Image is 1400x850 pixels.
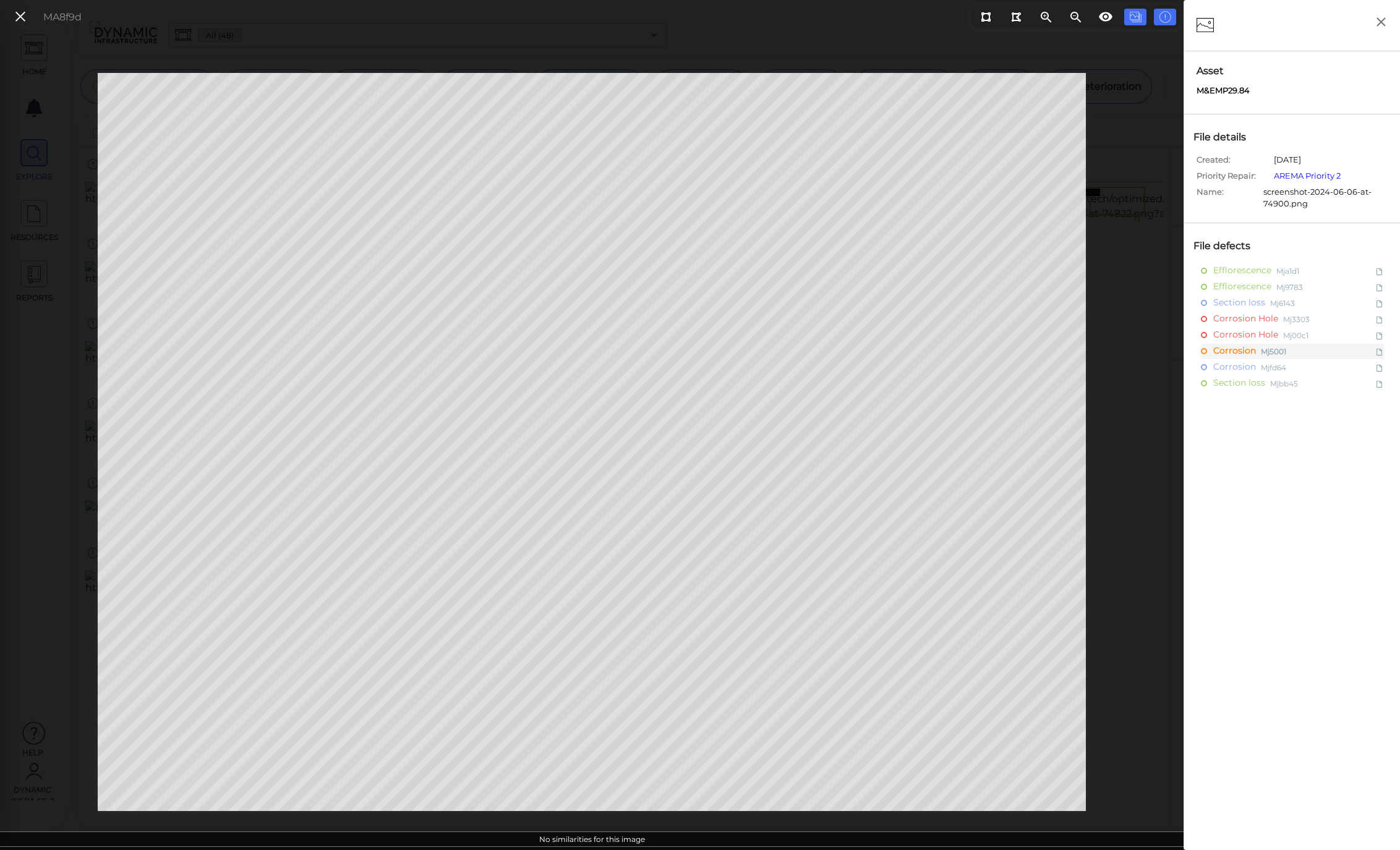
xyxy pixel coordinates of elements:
[1263,186,1394,210] span: screenshot-2024-06-06-at-74900.png
[1197,154,1271,170] span: Created:
[1261,343,1286,359] span: Mj5001
[1276,279,1303,294] span: Mj9783
[1213,327,1278,342] span: Corrosion Hole
[1270,375,1298,391] span: Mjbb45
[1283,311,1310,326] span: Mj3303
[1213,295,1265,310] span: Section loss
[1197,64,1388,79] span: Asset
[1190,343,1394,359] div: CorrosionMj5001
[1190,263,1394,279] div: EfflorescenceMja1d1
[1190,295,1394,311] div: Section lossMj6143
[1190,127,1262,148] div: File details
[1190,375,1394,391] div: Section lossMjbb45
[1213,343,1256,359] span: Corrosion
[1274,154,1301,170] span: [DATE]
[1213,359,1256,375] span: Corrosion
[1190,311,1394,327] div: Corrosion HoleMj3303
[1213,311,1278,326] span: Corrosion Hole
[1190,236,1266,257] div: File defects
[1213,375,1265,391] span: Section loss
[1197,170,1271,186] span: Priority Repair:
[1213,279,1271,294] span: Efflorescence
[1283,327,1308,342] span: Mj00c1
[1274,171,1341,181] a: AREMA Priority 2
[1276,263,1299,278] span: Mja1d1
[1190,279,1394,295] div: EfflorescenceMj9783
[1190,327,1394,343] div: Corrosion HoleMj00c1
[1213,263,1271,278] span: Efflorescence
[1190,359,1394,375] div: CorrosionMjfd64
[1347,794,1391,841] iframe: Chat
[1270,295,1295,310] span: Mj6143
[1197,186,1260,202] span: Name:
[43,10,82,25] div: MA8f9d
[1261,359,1286,375] span: Mjfd64
[1197,85,1250,97] span: M&EMP29.84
